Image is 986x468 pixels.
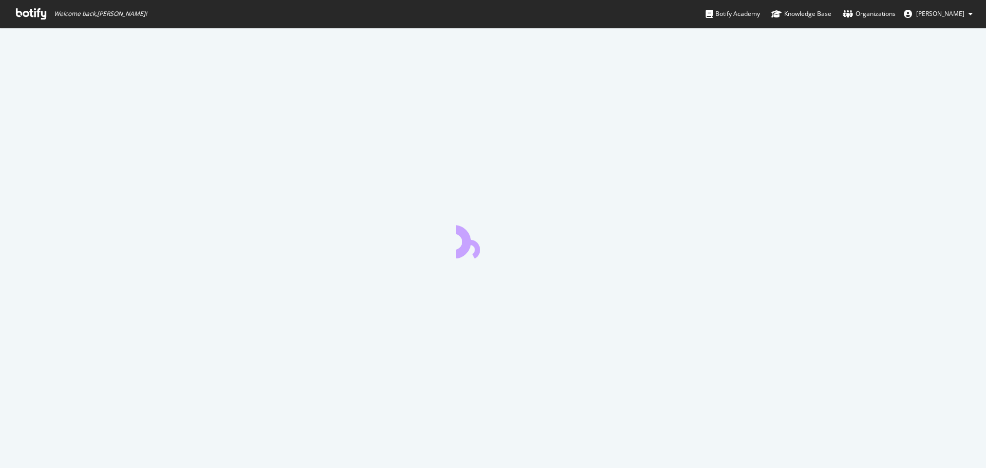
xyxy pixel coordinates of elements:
[771,9,831,19] div: Knowledge Base
[706,9,760,19] div: Botify Academy
[896,6,981,22] button: [PERSON_NAME]
[843,9,896,19] div: Organizations
[456,221,530,258] div: animation
[916,9,964,18] span: Tom Duncombe
[54,10,147,18] span: Welcome back, [PERSON_NAME] !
